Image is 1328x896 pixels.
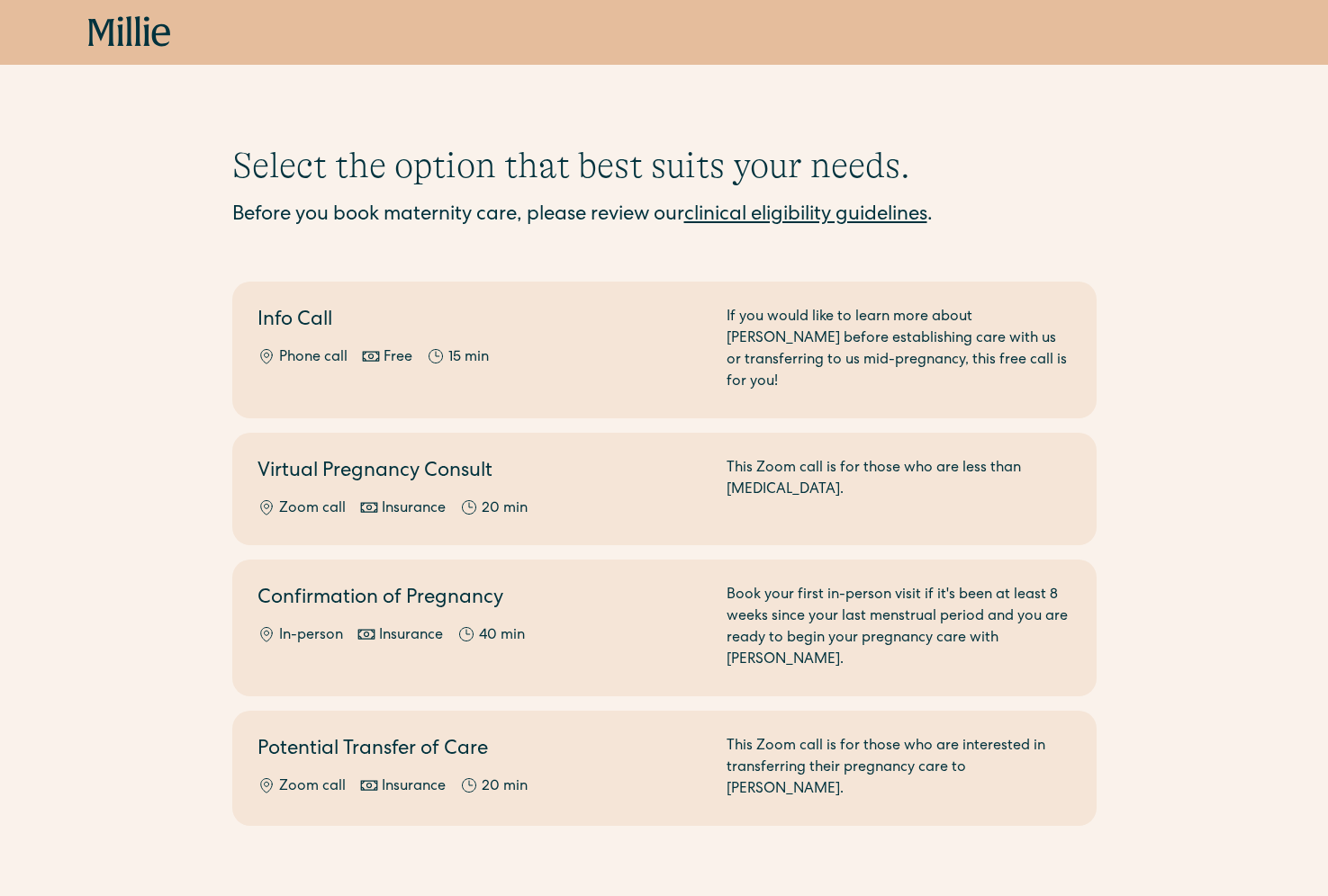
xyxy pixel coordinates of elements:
[232,560,1097,696] a: Confirmation of PregnancyIn-personInsurance40 minBook your first in-person visit if it's been at ...
[257,458,705,488] h2: Virtual Pregnancy Consult
[232,202,1097,231] div: Before you book maternity care, please review our .
[279,776,346,798] div: Zoom call
[232,282,1097,418] a: Info CallPhone callFree15 minIf you would like to learn more about [PERSON_NAME] before establish...
[482,776,528,798] div: 20 min
[379,625,443,647] div: Insurance
[232,144,1097,187] h1: Select the option that best suits your needs.
[479,625,525,647] div: 40 min
[448,347,489,369] div: 15 min
[382,498,446,520] div: Insurance
[727,458,1071,520] div: This Zoom call is for those who are less than [MEDICAL_DATA].
[279,625,343,647] div: In-person
[232,711,1097,826] a: Potential Transfer of CareZoom callInsurance20 minThis Zoom call is for those who are interested ...
[727,307,1071,393] div: If you would like to learn more about [PERSON_NAME] before establishing care with us or transferr...
[727,736,1071,801] div: This Zoom call is for those who are interested in transferring their pregnancy care to [PERSON_NA...
[232,433,1097,545] a: Virtual Pregnancy ConsultZoom callInsurance20 minThis Zoom call is for those who are less than [M...
[727,585,1071,671] div: Book your first in-person visit if it's been at least 8 weeks since your last menstrual period an...
[382,776,446,798] div: Insurance
[384,347,412,369] div: Free
[684,206,927,226] a: clinical eligibility guidelines
[279,347,348,369] div: Phone call
[257,736,705,766] h2: Potential Transfer of Care
[257,585,705,614] h2: Confirmation of Pregnancy
[279,498,346,520] div: Zoom call
[257,307,705,336] h2: Info Call
[482,498,528,520] div: 20 min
